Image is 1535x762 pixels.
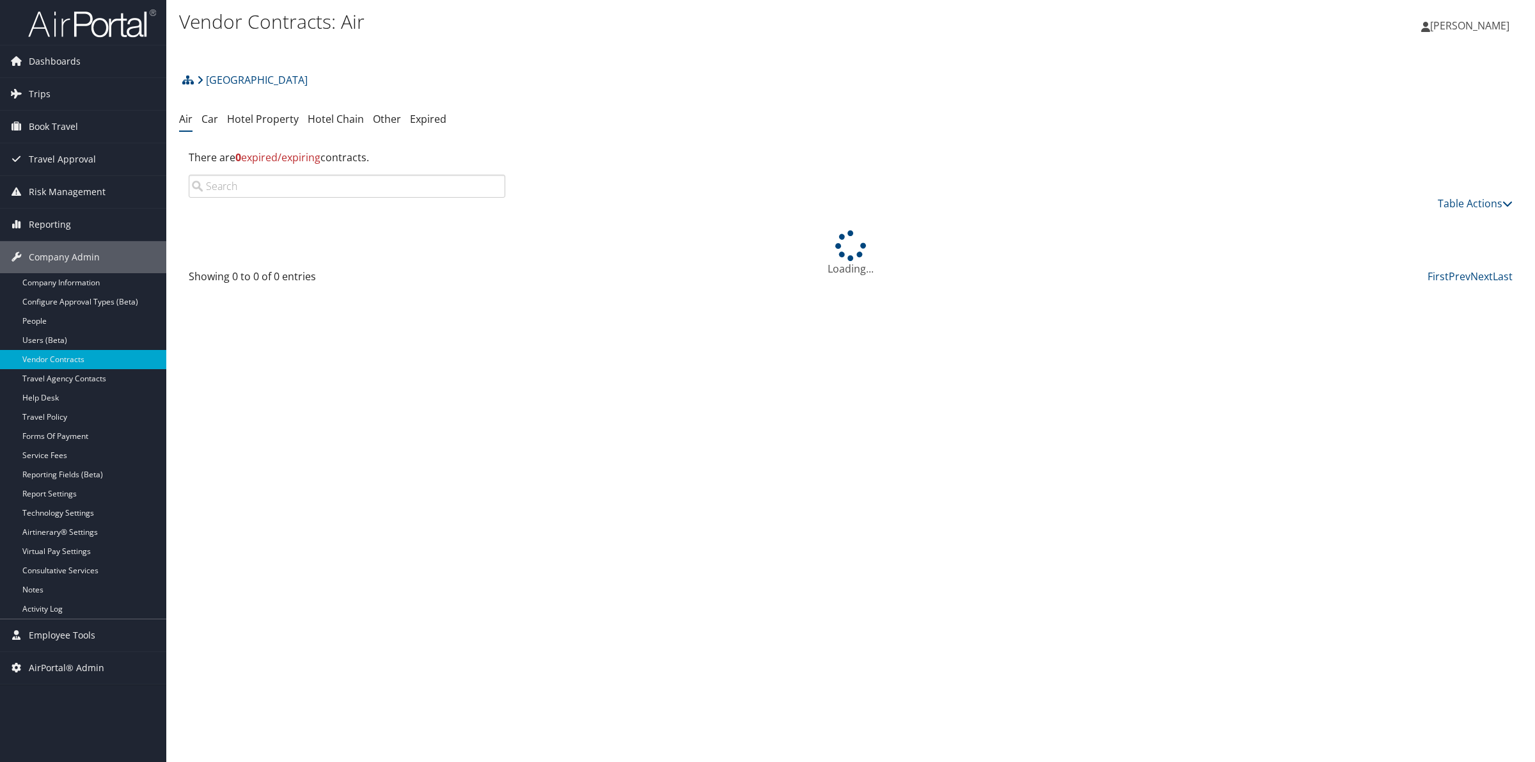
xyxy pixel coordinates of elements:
span: Reporting [29,209,71,241]
span: AirPortal® Admin [29,652,104,684]
span: Trips [29,78,51,110]
a: Expired [410,112,446,126]
span: Company Admin [29,241,100,273]
a: Last [1493,269,1513,283]
div: Showing 0 to 0 of 0 entries [189,269,505,290]
a: [GEOGRAPHIC_DATA] [197,67,308,93]
strong: 0 [235,150,241,164]
span: Travel Approval [29,143,96,175]
a: Other [373,112,401,126]
a: Hotel Property [227,112,299,126]
a: Table Actions [1438,196,1513,210]
span: Risk Management [29,176,106,208]
input: Search [189,175,505,198]
span: Employee Tools [29,619,95,651]
a: First [1428,269,1449,283]
a: Prev [1449,269,1470,283]
span: expired/expiring [235,150,320,164]
span: [PERSON_NAME] [1430,19,1509,33]
h1: Vendor Contracts: Air [179,8,1074,35]
div: There are contracts. [179,140,1522,175]
div: Loading... [179,230,1522,276]
a: Hotel Chain [308,112,364,126]
a: Air [179,112,193,126]
span: Dashboards [29,45,81,77]
img: airportal-logo.png [28,8,156,38]
a: Car [201,112,218,126]
a: [PERSON_NAME] [1421,6,1522,45]
a: Next [1470,269,1493,283]
span: Book Travel [29,111,78,143]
